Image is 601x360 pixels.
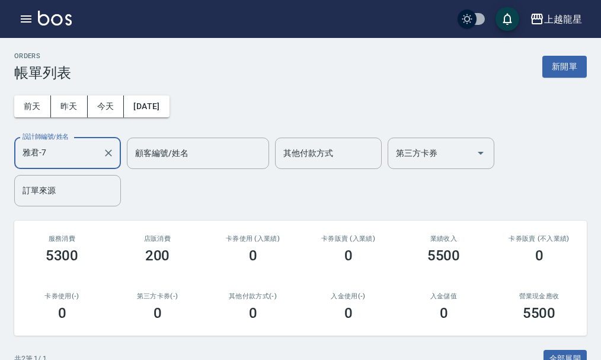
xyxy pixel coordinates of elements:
[440,305,448,321] h3: 0
[124,235,191,243] h2: 店販消費
[219,235,286,243] h2: 卡券使用 (入業績)
[542,56,587,78] button: 新開單
[506,292,573,300] h2: 營業現金應收
[495,7,519,31] button: save
[315,235,382,243] h2: 卡券販賣 (入業績)
[315,292,382,300] h2: 入金使用(-)
[100,145,117,161] button: Clear
[14,52,71,60] h2: ORDERS
[535,247,544,264] h3: 0
[28,235,95,243] h3: 服務消費
[51,95,88,117] button: 昨天
[542,60,587,72] a: 新開單
[145,247,170,264] h3: 200
[124,292,191,300] h2: 第三方卡券(-)
[219,292,286,300] h2: 其他付款方式(-)
[46,247,79,264] h3: 5300
[58,305,66,321] h3: 0
[249,247,257,264] h3: 0
[14,95,51,117] button: 前天
[154,305,162,321] h3: 0
[14,65,71,81] h3: 帳單列表
[28,292,95,300] h2: 卡券使用(-)
[249,305,257,321] h3: 0
[410,292,477,300] h2: 入金儲值
[88,95,124,117] button: 今天
[525,7,587,31] button: 上越龍星
[410,235,477,243] h2: 業績收入
[344,247,353,264] h3: 0
[427,247,461,264] h3: 5500
[23,132,69,141] label: 設計師編號/姓名
[471,144,490,163] button: Open
[38,11,72,26] img: Logo
[544,12,582,27] div: 上越龍星
[124,95,169,117] button: [DATE]
[506,235,573,243] h2: 卡券販賣 (不入業績)
[344,305,353,321] h3: 0
[523,305,556,321] h3: 5500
